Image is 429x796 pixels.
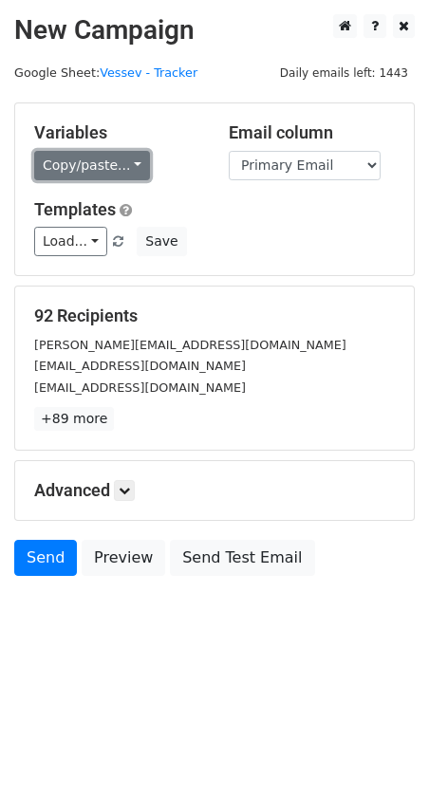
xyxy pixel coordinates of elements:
small: Google Sheet: [14,65,197,80]
a: Vessev - Tracker [100,65,197,80]
a: +89 more [34,407,114,431]
a: Templates [34,199,116,219]
a: Load... [34,227,107,256]
h5: Variables [34,122,200,143]
small: [EMAIL_ADDRESS][DOMAIN_NAME] [34,359,246,373]
span: Daily emails left: 1443 [273,63,415,83]
iframe: Chat Widget [334,705,429,796]
button: Save [137,227,186,256]
h5: 92 Recipients [34,305,395,326]
a: Send [14,540,77,576]
a: Copy/paste... [34,151,150,180]
a: Preview [82,540,165,576]
h2: New Campaign [14,14,415,46]
h5: Advanced [34,480,395,501]
a: Daily emails left: 1443 [273,65,415,80]
a: Send Test Email [170,540,314,576]
h5: Email column [229,122,395,143]
small: [EMAIL_ADDRESS][DOMAIN_NAME] [34,380,246,395]
small: [PERSON_NAME][EMAIL_ADDRESS][DOMAIN_NAME] [34,338,346,352]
